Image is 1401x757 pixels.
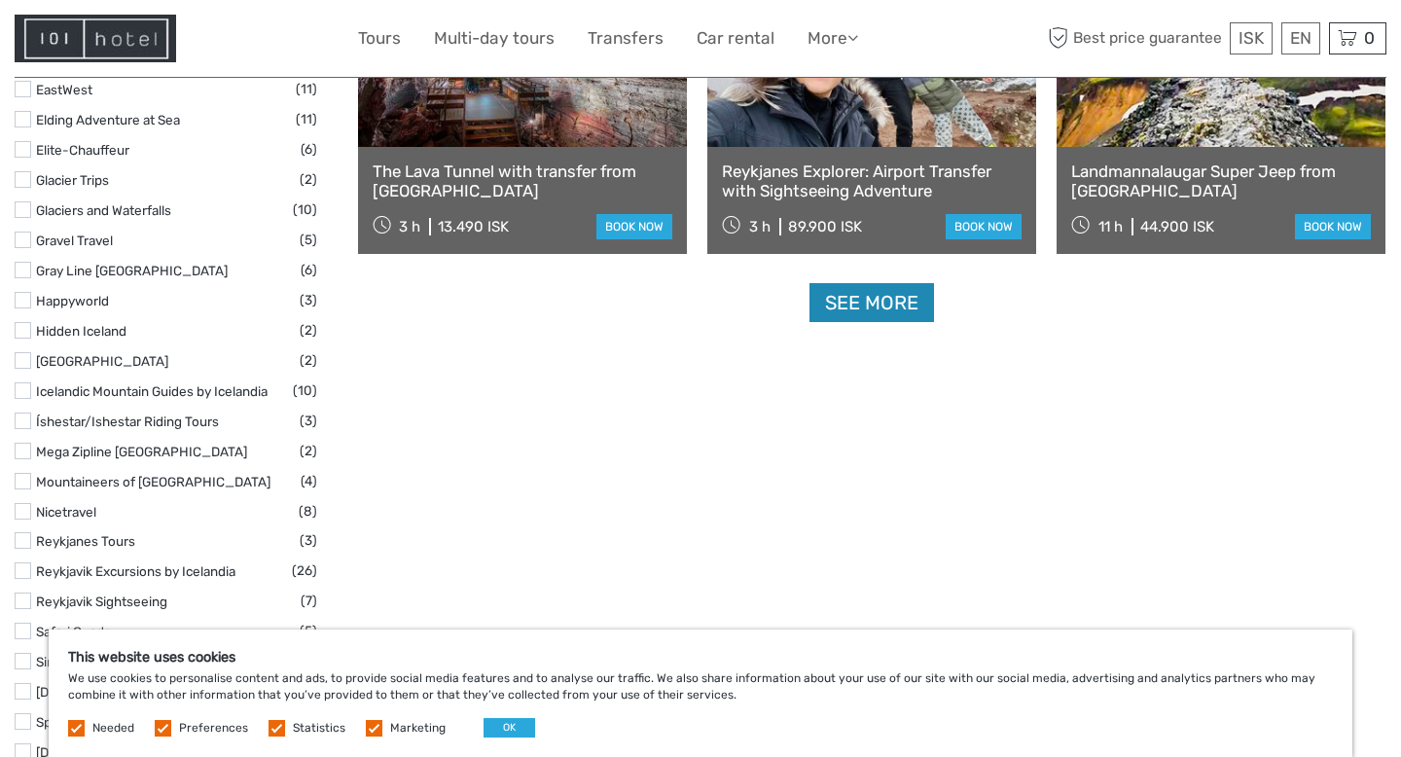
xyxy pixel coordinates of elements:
[434,24,555,53] a: Multi-day tours
[36,504,96,520] a: Nicetravel
[438,218,509,235] div: 13.490 ISK
[36,112,180,127] a: Elding Adventure at Sea
[301,259,317,281] span: (6)
[27,34,220,50] p: We're away right now. Please check back later!
[36,444,247,459] a: Mega Zipline [GEOGRAPHIC_DATA]
[36,684,139,700] a: [DOMAIN_NAME]
[300,319,317,342] span: (2)
[697,24,774,53] a: Car rental
[1071,162,1371,201] a: Landmannalaugar Super Jeep from [GEOGRAPHIC_DATA]
[588,24,664,53] a: Transfers
[36,293,109,308] a: Happyworld
[224,30,247,54] button: Open LiveChat chat widget
[36,142,129,158] a: Elite-Chauffeur
[300,229,317,251] span: (5)
[296,108,317,130] span: (11)
[36,714,116,730] a: Special Tours
[1239,28,1264,48] span: ISK
[36,202,171,218] a: Glaciers and Waterfalls
[358,24,401,53] a: Tours
[399,218,420,235] span: 3 h
[1140,218,1214,235] div: 44.900 ISK
[808,24,858,53] a: More
[36,82,92,97] a: EastWest
[788,218,862,235] div: 89.900 ISK
[36,563,235,579] a: Reykjavik Excursions by Icelandia
[36,414,219,429] a: Íshestar/Ishestar Riding Tours
[1044,22,1226,54] span: Best price guarantee
[36,594,167,609] a: Reykjavik Sightseeing
[36,474,270,489] a: Mountaineers of [GEOGRAPHIC_DATA]
[946,214,1022,239] a: book now
[301,590,317,612] span: (7)
[36,353,168,369] a: [GEOGRAPHIC_DATA]
[596,214,672,239] a: book now
[390,720,446,737] label: Marketing
[36,263,228,278] a: Gray Line [GEOGRAPHIC_DATA]
[92,720,134,737] label: Needed
[296,78,317,100] span: (11)
[293,198,317,221] span: (10)
[49,630,1352,757] div: We use cookies to personalise content and ads, to provide social media features and to analyse ou...
[179,720,248,737] label: Preferences
[293,720,345,737] label: Statistics
[749,218,771,235] span: 3 h
[68,649,1333,666] h5: This website uses cookies
[300,349,317,372] span: (2)
[300,168,317,191] span: (2)
[809,283,934,323] a: See more
[36,654,211,669] a: Simply [GEOGRAPHIC_DATA]
[300,410,317,432] span: (3)
[36,323,126,339] a: Hidden Iceland
[484,718,535,738] button: OK
[1361,28,1378,48] span: 0
[1295,214,1371,239] a: book now
[36,233,113,248] a: Gravel Travel
[293,379,317,402] span: (10)
[36,172,109,188] a: Glacier Trips
[36,383,268,399] a: Icelandic Mountain Guides by Icelandia
[1281,22,1320,54] div: EN
[1098,218,1123,235] span: 11 h
[292,559,317,582] span: (26)
[373,162,672,201] a: The Lava Tunnel with transfer from [GEOGRAPHIC_DATA]
[300,529,317,552] span: (3)
[36,624,111,639] a: Safari Quads
[300,620,317,642] span: (5)
[36,533,135,549] a: Reykjanes Tours
[300,289,317,311] span: (3)
[722,162,1022,201] a: Reykjanes Explorer: Airport Transfer with Sightseeing Adventure
[301,470,317,492] span: (4)
[301,138,317,161] span: (6)
[15,15,176,62] img: Hotel Information
[300,440,317,462] span: (2)
[299,500,317,523] span: (8)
